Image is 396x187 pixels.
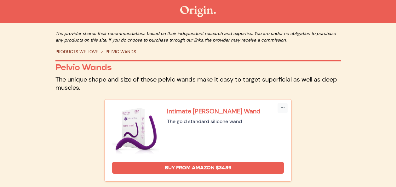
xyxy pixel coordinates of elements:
a: Intimate [PERSON_NAME] Wand [167,107,284,115]
img: The Origin Shop [180,6,216,17]
li: PELVIC WANDS [98,48,136,55]
p: Pelvic Wands [55,62,341,73]
p: The provider shares their recommendations based on their independent research and expertise. You ... [55,30,341,43]
div: The gold standard silicone wand [167,118,284,125]
p: The unique shape and size of these pelvic wands make it easy to target superficial as well as dee... [55,75,341,92]
img: Intimate Rose Pelvic Wand [112,107,159,154]
a: PRODUCTS WE LOVE [55,49,98,54]
a: Buy from Amazon $34.99 [112,162,284,174]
